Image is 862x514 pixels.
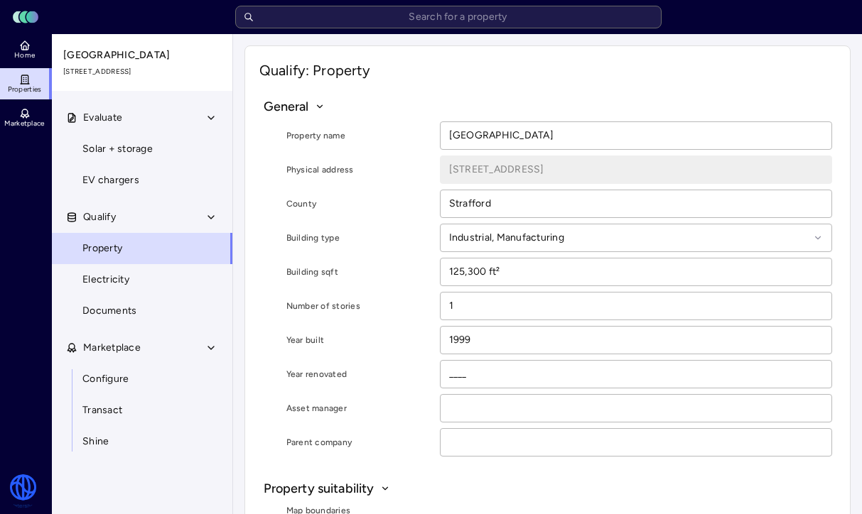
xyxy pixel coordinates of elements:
input: Search for a property [235,6,662,28]
label: Building sqft [286,265,429,279]
button: Property suitability [264,479,832,498]
label: Parent company [286,435,429,449]
span: Property [82,241,122,256]
span: Home [14,51,35,60]
span: Marketplace [4,119,44,128]
a: Electricity [51,264,233,295]
button: Qualify [52,202,234,233]
a: Documents [51,295,233,327]
span: Configure [82,371,129,387]
span: EV chargers [82,173,139,188]
label: Year renovated [286,367,429,381]
label: Number of stories [286,299,429,313]
a: Shine [51,426,233,457]
h1: Qualify: Property [259,60,836,80]
label: Building type [286,231,429,245]
a: Solar + storage [51,133,233,165]
a: Transact [51,395,233,426]
button: General [264,97,832,116]
span: Qualify [83,209,116,225]
span: Marketplace [83,340,141,356]
button: Marketplace [52,332,234,363]
span: Documents [82,303,136,319]
a: Property [51,233,233,264]
label: County [286,197,429,211]
span: Solar + storage [82,141,153,157]
span: Property suitability [264,479,375,498]
span: Evaluate [83,110,122,126]
label: Property name [286,128,429,143]
span: Electricity [82,272,129,288]
a: Configure [51,363,233,395]
span: Properties [8,85,42,94]
a: EV chargers [51,165,233,196]
span: [STREET_ADDRESS] [63,66,222,77]
span: Transact [82,403,122,418]
button: Evaluate [52,102,234,133]
label: Year built [286,333,429,347]
label: Physical address [286,163,429,177]
span: Shine [82,434,109,449]
label: Asset manager [286,401,429,415]
span: General [264,97,309,116]
img: Watershed [9,474,38,508]
span: [GEOGRAPHIC_DATA] [63,48,222,63]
